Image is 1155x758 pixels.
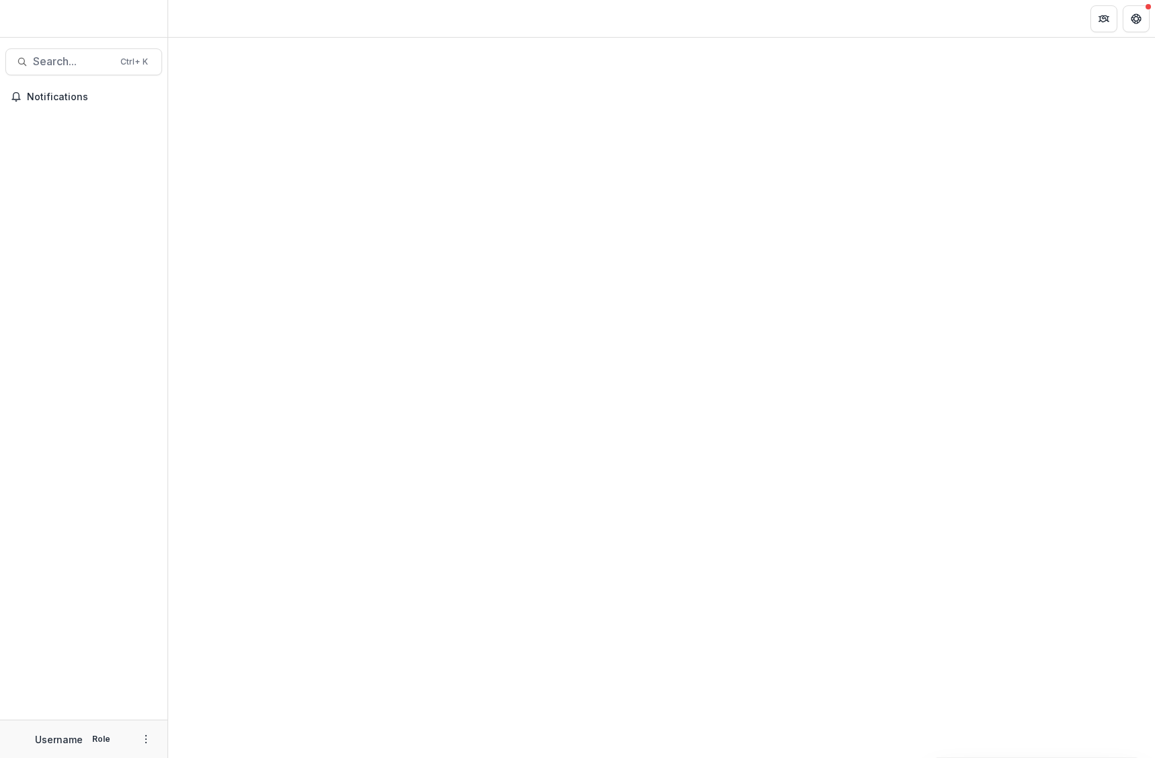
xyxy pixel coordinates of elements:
span: Notifications [27,91,157,103]
p: Role [88,733,114,745]
span: Search... [33,55,112,68]
button: Search... [5,48,162,75]
div: Ctrl + K [118,54,151,69]
button: Get Help [1123,5,1150,32]
button: More [138,731,154,747]
button: Notifications [5,86,162,108]
button: Partners [1090,5,1117,32]
p: Username [35,732,83,747]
